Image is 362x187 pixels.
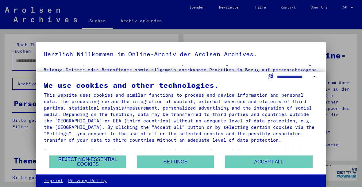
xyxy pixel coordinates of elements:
[44,92,318,143] div: This website uses cookies and similar functions to process end device information and personal da...
[44,81,318,89] div: We use cookies and other technologies.
[137,155,214,168] button: Settings
[44,49,318,59] h5: Herzlich Willkommen im Online-Archiv der Arolsen Archives.
[49,155,126,168] button: Reject non-essential cookies
[68,178,107,184] a: Privacy Policy
[225,155,313,168] button: Accept all
[44,178,63,184] a: Imprint
[44,47,318,86] p: Bitte beachten Sie, dass dieses Portal über NS - Verfolgte sensible Daten zu identifizierten oder...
